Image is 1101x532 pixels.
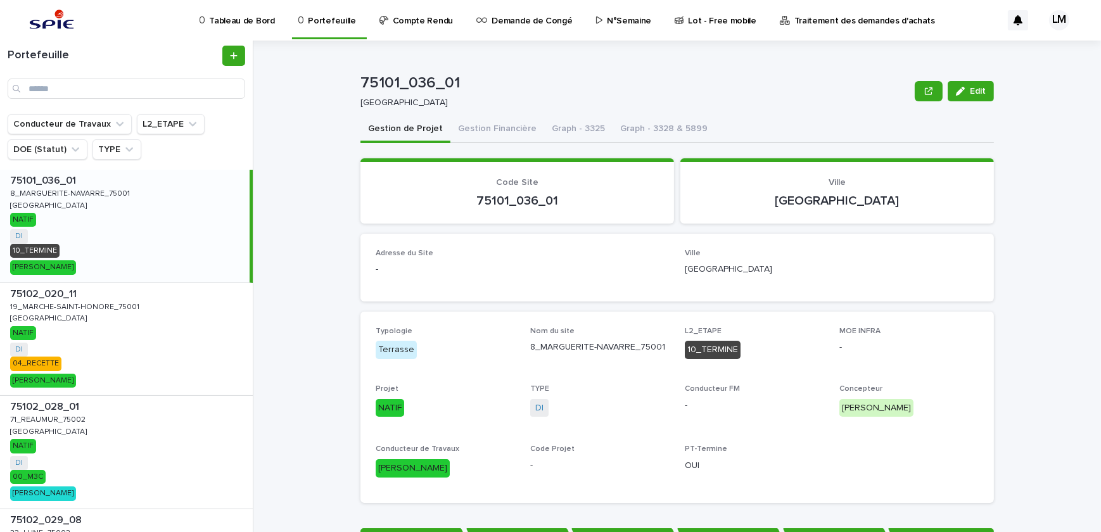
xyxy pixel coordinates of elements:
p: - [685,399,824,412]
span: Conducteur de Travaux [376,445,459,453]
p: 75102_028_01 [10,398,82,413]
p: [GEOGRAPHIC_DATA] [685,263,979,276]
button: Graph - 3325 [544,117,613,143]
p: - [376,263,670,276]
a: DI [15,345,23,354]
p: 71_REAUMUR_75002 [10,413,88,424]
div: 10_TERMINE [685,341,741,359]
span: TYPE [530,385,549,393]
p: 75101_036_01 [360,74,910,92]
button: L2_ETAPE [137,114,205,134]
button: DOE (Statut) [8,139,87,160]
div: 00_M3C [10,470,46,484]
button: Edit [948,81,994,101]
span: Code Site [496,178,538,187]
a: DI [535,402,544,415]
div: 04_RECETTE [10,357,61,370]
p: 75101_036_01 [10,172,79,187]
button: Graph - 3328 & 5899 [613,117,715,143]
div: 10_TERMINE [10,244,60,258]
p: 75102_020_11 [10,286,79,300]
p: [GEOGRAPHIC_DATA] [360,98,905,108]
div: [PERSON_NAME] [839,399,913,417]
span: Ville [685,250,701,257]
p: - [839,341,979,354]
div: NATIF [10,326,36,340]
p: [GEOGRAPHIC_DATA] [10,312,89,323]
a: DI [15,459,23,467]
div: [PERSON_NAME] [10,486,76,500]
span: Conducteur FM [685,385,740,393]
p: [GEOGRAPHIC_DATA] [696,193,979,208]
p: OUI [685,459,824,472]
p: - [530,459,670,472]
div: NATIF [376,399,404,417]
span: Adresse du Site [376,250,433,257]
p: [GEOGRAPHIC_DATA] [10,425,89,436]
span: PT-Termine [685,445,727,453]
button: Gestion Financière [450,117,544,143]
div: [PERSON_NAME] [10,260,76,274]
button: TYPE [92,139,141,160]
span: Ville [829,178,846,187]
p: [GEOGRAPHIC_DATA] [10,199,89,210]
div: NATIF [10,439,36,453]
button: Conducteur de Travaux [8,114,132,134]
div: NATIF [10,213,36,227]
button: Gestion de Projet [360,117,450,143]
div: [PERSON_NAME] [10,374,76,388]
img: svstPd6MQfCT1uX1QGkG [25,8,78,33]
h1: Portefeuille [8,49,220,63]
div: [PERSON_NAME] [376,459,450,478]
span: Nom du site [530,327,575,335]
span: L2_ETAPE [685,327,722,335]
p: 75101_036_01 [376,193,659,208]
p: 8_MARGUERITE-NAVARRE_75001 [10,187,132,198]
div: Terrasse [376,341,417,359]
input: Search [8,79,245,99]
span: Concepteur [839,385,882,393]
span: Projet [376,385,398,393]
p: 8_MARGUERITE-NAVARRE_75001 [530,341,670,354]
p: 75102_029_08 [10,512,84,526]
span: Edit [970,87,986,96]
span: Code Projet [530,445,575,453]
span: Typologie [376,327,412,335]
a: DI [15,232,23,241]
div: LM [1049,10,1069,30]
p: 19_MARCHE-SAINT-HONORE_75001 [10,300,142,312]
span: MOE INFRA [839,327,881,335]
